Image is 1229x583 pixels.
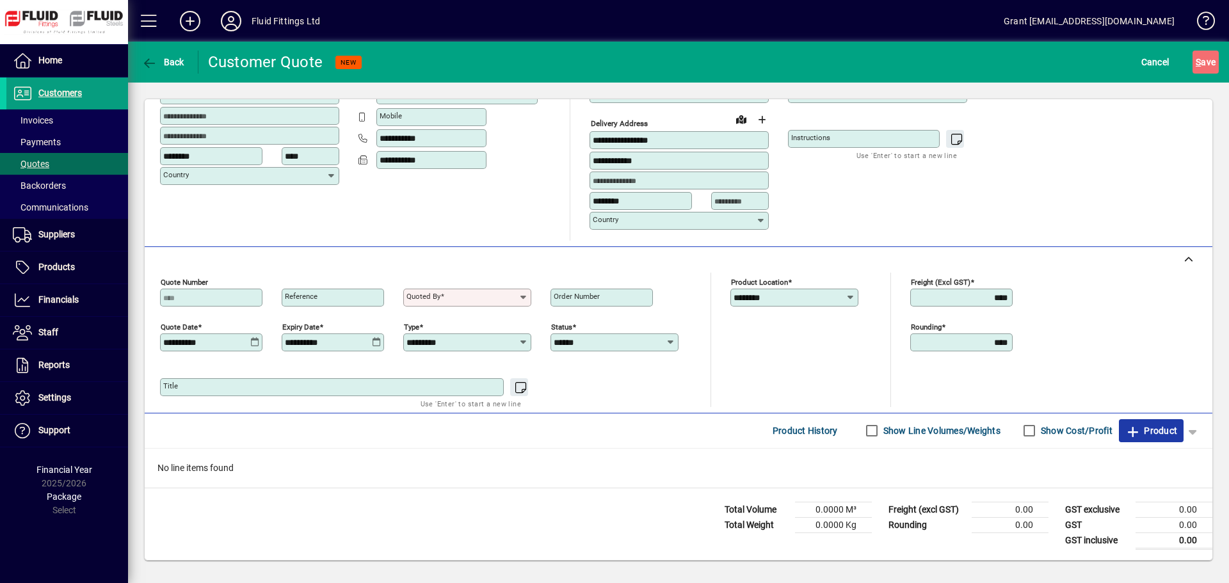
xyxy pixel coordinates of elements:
[1125,420,1177,441] span: Product
[38,262,75,272] span: Products
[731,277,788,286] mat-label: Product location
[1196,57,1201,67] span: S
[138,51,188,74] button: Back
[170,10,211,33] button: Add
[6,219,128,251] a: Suppliers
[551,322,572,331] mat-label: Status
[1196,52,1216,72] span: ave
[38,55,62,65] span: Home
[882,517,972,532] td: Rounding
[1059,517,1136,532] td: GST
[13,159,49,169] span: Quotes
[13,202,88,212] span: Communications
[380,111,402,120] mat-label: Mobile
[13,137,61,147] span: Payments
[1119,419,1184,442] button: Product
[406,292,440,301] mat-label: Quoted by
[421,396,521,411] mat-hint: Use 'Enter' to start a new line
[38,229,75,239] span: Suppliers
[6,317,128,349] a: Staff
[47,491,81,502] span: Package
[6,252,128,284] a: Products
[6,382,128,414] a: Settings
[1004,11,1175,31] div: Grant [EMAIL_ADDRESS][DOMAIN_NAME]
[718,517,795,532] td: Total Weight
[6,175,128,196] a: Backorders
[731,109,751,129] a: View on map
[593,215,618,224] mat-label: Country
[38,392,71,403] span: Settings
[795,502,872,517] td: 0.0000 M³
[161,322,198,331] mat-label: Quote date
[911,322,942,331] mat-label: Rounding
[161,277,208,286] mat-label: Quote number
[1141,52,1169,72] span: Cancel
[773,420,838,441] span: Product History
[38,425,70,435] span: Support
[38,360,70,370] span: Reports
[972,517,1048,532] td: 0.00
[791,133,830,142] mat-label: Instructions
[163,170,189,179] mat-label: Country
[6,45,128,77] a: Home
[1193,51,1219,74] button: Save
[751,109,772,130] button: Choose address
[972,502,1048,517] td: 0.00
[208,52,323,72] div: Customer Quote
[6,196,128,218] a: Communications
[882,502,972,517] td: Freight (excl GST)
[881,424,1000,437] label: Show Line Volumes/Weights
[252,11,320,31] div: Fluid Fittings Ltd
[211,10,252,33] button: Profile
[856,148,957,163] mat-hint: Use 'Enter' to start a new line
[282,322,319,331] mat-label: Expiry date
[145,449,1212,488] div: No line items found
[1136,532,1212,548] td: 0.00
[404,322,419,331] mat-label: Type
[911,277,970,286] mat-label: Freight (excl GST)
[6,109,128,131] a: Invoices
[1187,3,1213,44] a: Knowledge Base
[36,465,92,475] span: Financial Year
[13,115,53,125] span: Invoices
[6,349,128,381] a: Reports
[1059,502,1136,517] td: GST exclusive
[38,88,82,98] span: Customers
[1136,517,1212,532] td: 0.00
[341,58,357,67] span: NEW
[1038,424,1113,437] label: Show Cost/Profit
[718,502,795,517] td: Total Volume
[6,131,128,153] a: Payments
[554,292,600,301] mat-label: Order number
[1138,51,1173,74] button: Cancel
[1059,532,1136,548] td: GST inclusive
[767,419,843,442] button: Product History
[1136,502,1212,517] td: 0.00
[795,517,872,532] td: 0.0000 Kg
[6,153,128,175] a: Quotes
[128,51,198,74] app-page-header-button: Back
[163,381,178,390] mat-label: Title
[38,327,58,337] span: Staff
[285,292,317,301] mat-label: Reference
[141,57,184,67] span: Back
[13,180,66,191] span: Backorders
[6,415,128,447] a: Support
[38,294,79,305] span: Financials
[6,284,128,316] a: Financials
